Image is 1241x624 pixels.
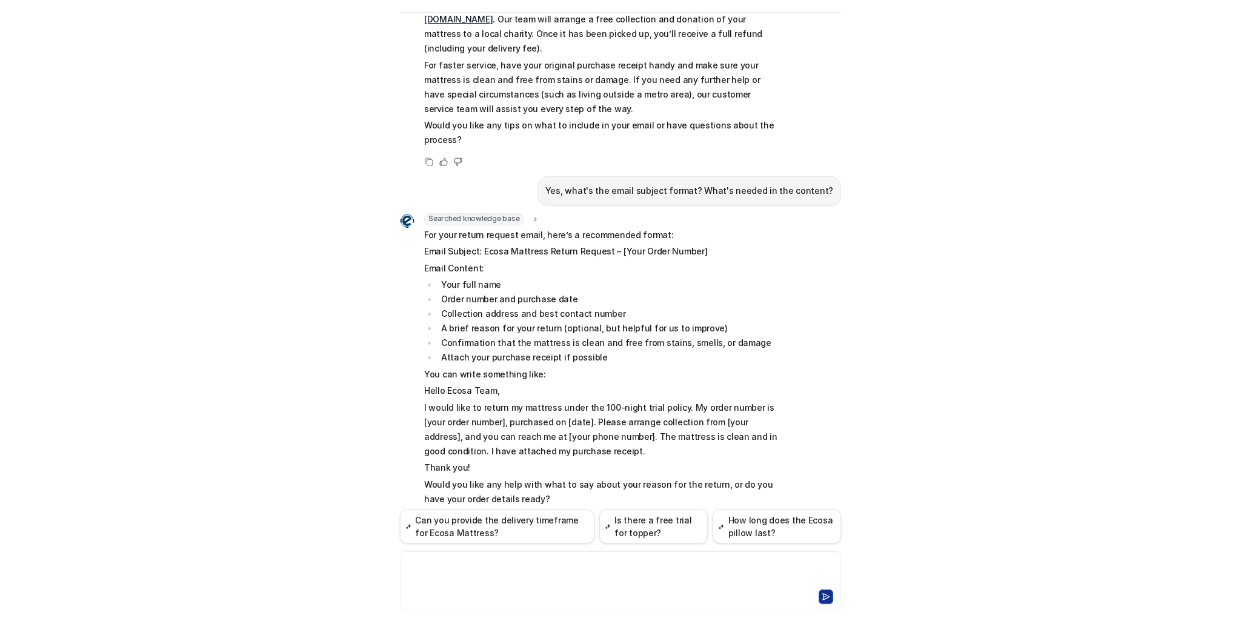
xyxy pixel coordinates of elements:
button: Can you provide the delivery timeframe for Ecosa Mattress? [400,509,594,543]
p: Email Subject: Ecosa Mattress Return Request – [Your Order Number] [424,244,779,259]
p: Thank you! [424,460,779,475]
p: I would like to return my mattress under the 100-night trial policy. My order number is [your ord... [424,400,779,459]
li: Attach your purchase receipt if possible [438,350,779,365]
p: Would you like any tips on what to include in your email or have questions about the process? [424,118,779,147]
img: Widget [400,214,414,228]
p: For your return request email, here’s a recommended format: [424,228,779,242]
li: Your full name [438,277,779,292]
li: A brief reason for your return (optional, but helpful for us to improve) [438,321,779,336]
p: Hello Ecosa Team, [424,383,779,398]
span: Searched knowledge base [424,213,524,225]
li: Collection address and best contact number [438,307,779,321]
button: How long does the Ecosa pillow last? [713,509,841,543]
p: For faster service, have your original purchase receipt handy and make sure your mattress is clea... [424,58,779,116]
li: Order number and purchase date [438,292,779,307]
p: Yes, what's the email subject format? What's needed in the content? [545,184,833,198]
button: Is there a free trial for topper? [599,509,708,543]
li: Confirmation that the mattress is clean and free from stains, smells, or damage [438,336,779,350]
p: Email Content: [424,261,779,276]
p: You can write something like: [424,367,779,382]
p: Would you like any help with what to say about your reason for the return, or do you have your or... [424,477,779,506]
